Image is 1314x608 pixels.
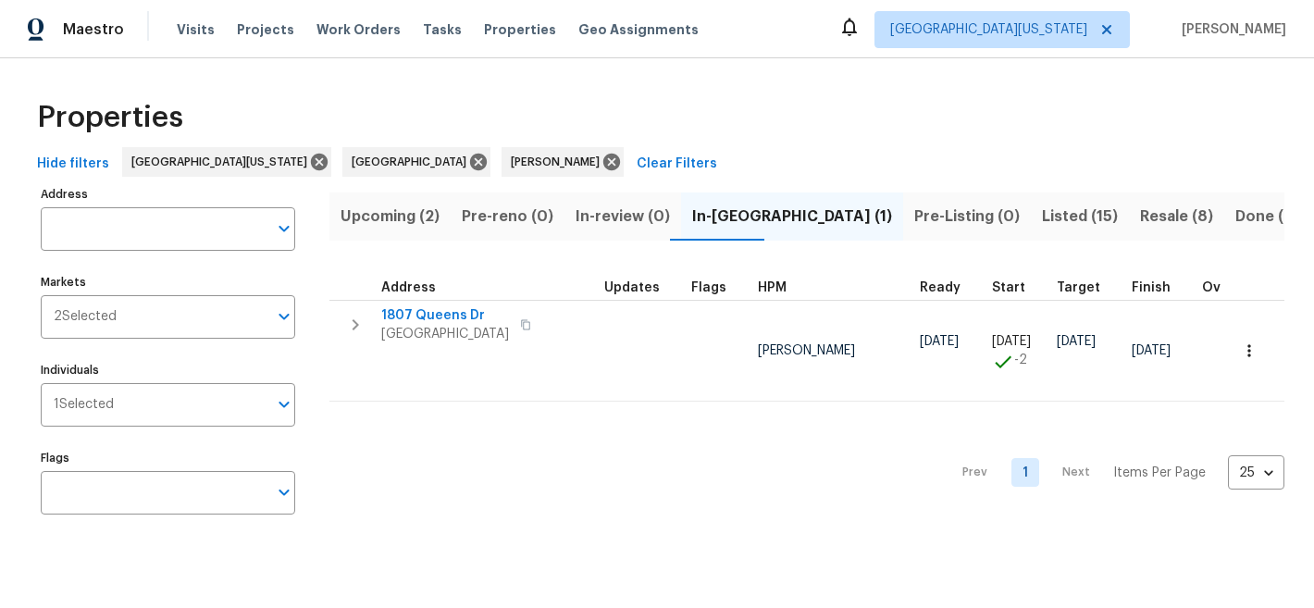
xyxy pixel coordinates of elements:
span: [PERSON_NAME] [1174,20,1286,39]
td: Project started 2 days early [985,300,1049,402]
a: Goto page 1 [1011,458,1039,487]
span: [GEOGRAPHIC_DATA][US_STATE] [131,153,315,171]
span: [PERSON_NAME] [758,344,855,357]
button: Open [271,391,297,417]
span: Pre-Listing (0) [914,204,1020,230]
div: [PERSON_NAME] [502,147,624,177]
span: Properties [37,108,183,127]
span: In-review (0) [576,204,670,230]
span: Ready [920,281,961,294]
span: Overall [1202,281,1250,294]
span: Resale (8) [1140,204,1213,230]
span: Hide filters [37,153,109,176]
span: Target [1057,281,1100,294]
nav: Pagination Navigation [945,413,1284,532]
button: Open [271,216,297,242]
span: [DATE] [1132,344,1171,357]
span: Work Orders [316,20,401,39]
label: Markets [41,277,295,288]
span: [DATE] [992,335,1031,348]
div: Projected renovation finish date [1132,281,1187,294]
label: Individuals [41,365,295,376]
span: Upcoming (2) [341,204,440,230]
div: Target renovation project end date [1057,281,1117,294]
span: Flags [691,281,726,294]
span: Finish [1132,281,1171,294]
div: Actual renovation start date [992,281,1042,294]
span: [GEOGRAPHIC_DATA][US_STATE] [890,20,1087,39]
span: Clear Filters [637,153,717,176]
span: [GEOGRAPHIC_DATA] [381,325,509,343]
span: Properties [484,20,556,39]
span: Updates [604,281,660,294]
span: Maestro [63,20,124,39]
span: In-[GEOGRAPHIC_DATA] (1) [692,204,892,230]
label: Flags [41,453,295,464]
div: Days past target finish date [1202,281,1267,294]
p: Items Per Page [1113,464,1206,482]
span: Tasks [423,23,462,36]
span: 1807 Queens Dr [381,306,509,325]
span: Visits [177,20,215,39]
span: -2 [1014,351,1027,369]
span: Listed (15) [1042,204,1118,230]
div: [GEOGRAPHIC_DATA][US_STATE] [122,147,331,177]
span: Geo Assignments [578,20,699,39]
span: Address [381,281,436,294]
span: 1 Selected [54,397,114,413]
div: Earliest renovation start date (first business day after COE or Checkout) [920,281,977,294]
span: 2 Selected [54,309,117,325]
button: Hide filters [30,147,117,181]
span: Pre-reno (0) [462,204,553,230]
label: Address [41,189,295,200]
div: 25 [1228,449,1284,497]
span: Start [992,281,1025,294]
span: [PERSON_NAME] [511,153,607,171]
span: [GEOGRAPHIC_DATA] [352,153,474,171]
button: Open [271,304,297,329]
span: [DATE] [920,335,959,348]
div: [GEOGRAPHIC_DATA] [342,147,490,177]
button: Open [271,479,297,505]
span: Done (211) [1235,204,1311,230]
button: Clear Filters [629,147,725,181]
span: [DATE] [1057,335,1096,348]
span: HPM [758,281,787,294]
span: Projects [237,20,294,39]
